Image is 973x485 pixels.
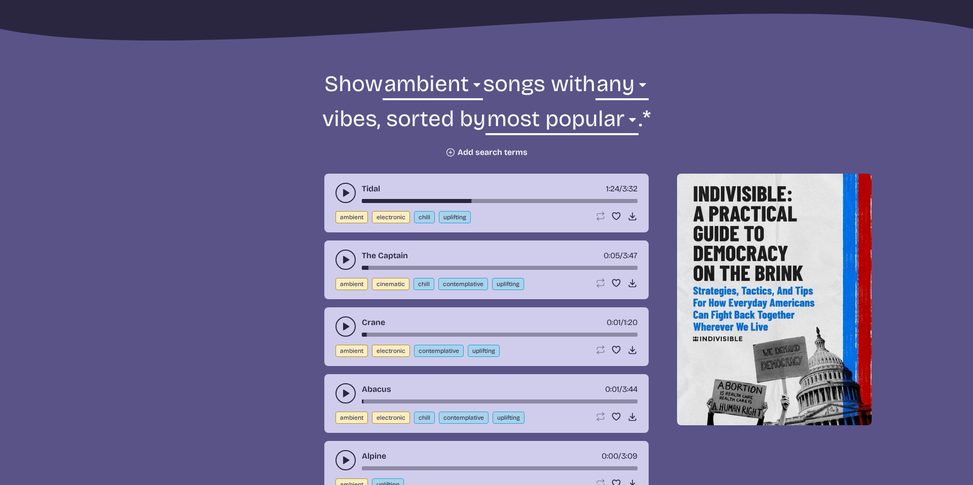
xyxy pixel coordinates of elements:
a: Abacus [362,383,391,395]
button: Loop [595,412,605,422]
button: uplifting [493,412,525,424]
select: genre [383,69,482,104]
div: song-time-bar [362,466,638,470]
button: Loop [595,278,605,288]
a: Crane [362,316,385,329]
div: / [607,316,638,329]
form: Show songs with vibes, sorted by . [211,69,762,157]
div: / [604,250,638,262]
button: uplifting [492,278,524,290]
a: The Captain [362,250,408,262]
button: Favorite [611,278,621,288]
img: Help save our democracy! [677,174,872,425]
div: song-time-bar [362,333,638,337]
span: timer [602,451,618,461]
button: Favorite [611,211,621,221]
button: uplifting [468,345,500,357]
button: contemplative [438,278,488,290]
a: Tidal [362,183,380,195]
button: Add search terms [445,147,528,157]
button: contemplative [414,345,464,357]
span: 3:47 [623,251,638,260]
button: Favorite [611,412,621,422]
button: ambient [335,211,368,223]
select: vibe [595,69,649,104]
div: / [605,383,638,395]
span: 3:44 [622,384,638,394]
button: ambient [335,412,368,424]
button: chill [414,278,434,290]
span: timer [606,184,619,193]
span: 3:09 [621,451,638,461]
button: Loop [595,345,605,355]
div: / [606,183,638,195]
span: timer [605,384,619,394]
div: song-time-bar [362,199,638,203]
button: play-pause toggle [335,383,356,403]
button: ambient [335,345,368,357]
button: play-pause toggle [335,450,356,470]
button: electronic [372,345,410,357]
div: / [602,450,638,462]
button: cinematic [372,278,409,290]
button: Loop [595,211,605,221]
span: 3:32 [622,184,638,193]
a: Alpine [362,450,386,462]
button: ambient [335,278,368,290]
button: play-pause toggle [335,183,356,203]
button: chill [414,412,435,424]
div: song-time-bar [362,266,638,270]
button: electronic [372,412,410,424]
button: chill [414,211,435,223]
div: song-time-bar [362,399,638,403]
span: 1:20 [624,317,638,327]
button: Favorite [611,345,621,355]
button: play-pause toggle [335,316,356,337]
span: timer [607,317,621,327]
span: timer [604,251,620,260]
button: contemplative [439,412,489,424]
button: play-pause toggle [335,250,356,270]
select: sorting [485,104,638,139]
button: uplifting [439,211,471,223]
button: electronic [372,211,410,223]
